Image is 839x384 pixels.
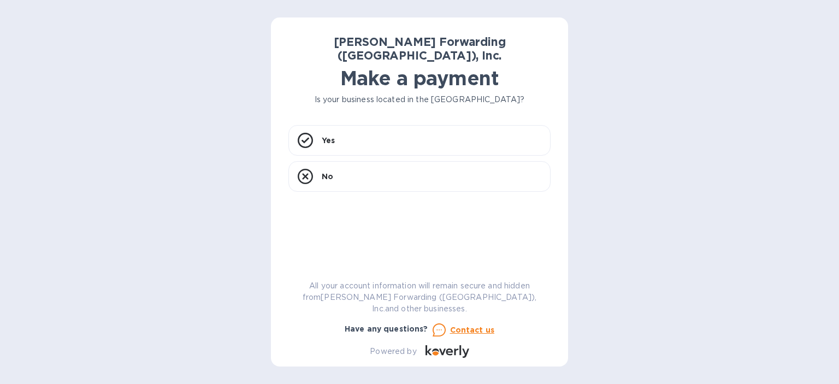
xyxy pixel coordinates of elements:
p: Is your business located in the [GEOGRAPHIC_DATA]? [288,94,551,105]
b: Have any questions? [345,324,428,333]
p: Powered by [370,346,416,357]
h1: Make a payment [288,67,551,90]
b: [PERSON_NAME] Forwarding ([GEOGRAPHIC_DATA]), Inc. [334,35,506,62]
p: No [322,171,333,182]
p: Yes [322,135,335,146]
u: Contact us [450,326,495,334]
p: All your account information will remain secure and hidden from [PERSON_NAME] Forwarding ([GEOGRA... [288,280,551,315]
